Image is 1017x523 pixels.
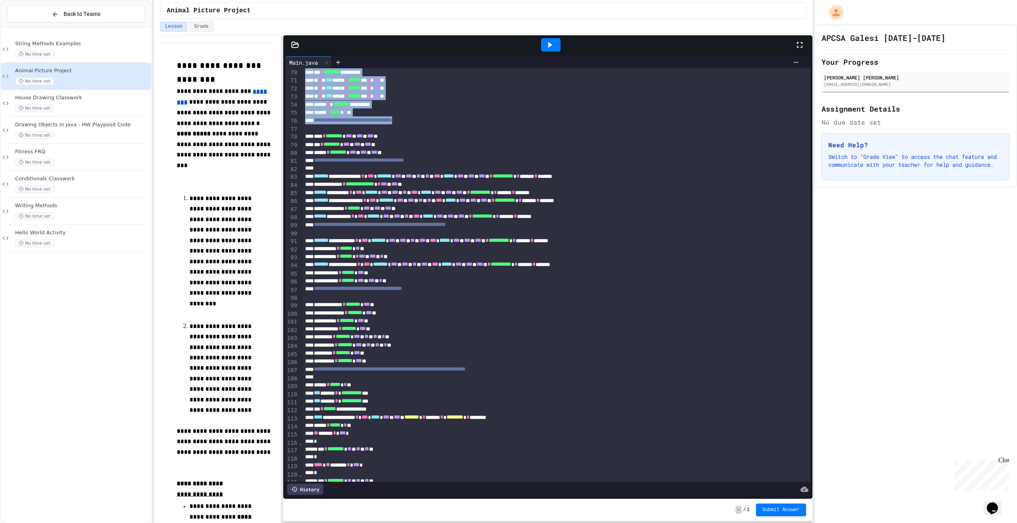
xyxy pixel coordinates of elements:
span: Animal Picture Project [15,68,150,74]
div: 97 [285,286,298,294]
div: 103 [285,334,298,342]
span: No time set [15,185,54,193]
div: 94 [285,262,298,270]
div: 104 [285,342,298,350]
div: [PERSON_NAME] [PERSON_NAME] [824,74,1007,81]
div: Main.java [285,56,332,68]
div: 87 [285,206,298,214]
span: No time set [15,212,54,220]
div: 73 [285,93,298,101]
div: 78 [285,133,298,141]
div: 116 [285,439,298,447]
div: 80 [285,149,298,157]
span: Writing Methods [15,203,150,209]
span: Back to Teams [64,10,101,18]
span: House Drawing Classwork [15,95,150,101]
div: 98 [285,294,298,302]
div: 102 [285,326,298,334]
div: 95 [285,270,298,278]
div: 109 [285,382,298,390]
div: 96 [285,278,298,286]
span: - [735,506,741,514]
div: 120 [285,471,298,479]
div: 106 [285,359,298,367]
div: 74 [285,101,298,109]
div: 110 [285,391,298,399]
h1: APCSA Galesi [DATE]-[DATE] [822,32,945,43]
div: 72 [285,85,298,93]
button: Grade [189,21,214,32]
div: 91 [285,237,298,245]
button: Back to Teams [7,6,145,23]
div: No due date set [822,118,1010,127]
div: 117 [285,447,298,455]
span: Animal Picture Project [167,6,251,15]
div: 114 [285,423,298,431]
div: 108 [285,375,298,383]
span: No time set [15,239,54,247]
div: 79 [285,141,298,149]
div: [EMAIL_ADDRESS][DOMAIN_NAME] [824,81,1007,87]
h2: Assignment Details [822,103,1010,114]
p: Switch to "Grade View" to access the chat feature and communicate with your teacher for help and ... [828,153,1003,169]
div: Main.java [285,58,322,67]
span: Fold line [298,440,302,446]
span: Conditionals Classwork [15,176,150,182]
span: / [743,507,746,513]
div: 118 [285,455,298,463]
iframe: chat widget [951,457,1009,490]
button: Submit Answer [756,504,806,516]
div: 115 [285,431,298,439]
div: 119 [285,463,298,471]
span: No time set [15,77,54,85]
span: No time set [15,158,54,166]
div: 89 [285,222,298,230]
h3: Need Help? [828,140,1003,150]
span: No time set [15,131,54,139]
span: No time set [15,104,54,112]
div: 107 [285,367,298,374]
div: My Account [821,3,845,21]
div: 82 [285,166,298,174]
span: Submit Answer [762,507,800,513]
div: 93 [285,254,298,262]
div: 113 [285,415,298,423]
span: Fold line [298,471,302,478]
span: No time set [15,50,54,58]
div: 112 [285,407,298,415]
span: String Methods Examples [15,41,150,47]
div: History [287,484,323,495]
div: 81 [285,157,298,165]
span: 1 [747,507,750,513]
div: 70 [285,69,298,77]
span: Fitness FRQ [15,149,150,155]
span: Hello World Activity [15,230,150,236]
div: 83 [285,173,298,181]
div: 76 [285,117,298,125]
button: Lesson [160,21,188,32]
div: 105 [285,351,298,359]
div: 100 [285,310,298,318]
iframe: chat widget [984,491,1009,515]
div: 85 [285,189,298,197]
div: 71 [285,77,298,85]
div: 77 [285,125,298,133]
div: 101 [285,318,298,326]
div: 86 [285,197,298,205]
div: 92 [285,246,298,254]
span: Drawing Objects in Java - HW Playposit Code [15,122,150,128]
div: 88 [285,214,298,222]
h2: Your Progress [822,56,1010,68]
div: 111 [285,399,298,407]
div: 121 [285,479,298,486]
div: 99 [285,302,298,310]
div: 90 [285,230,298,238]
div: 75 [285,109,298,117]
div: Chat with us now!Close [3,3,55,50]
div: 84 [285,181,298,189]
